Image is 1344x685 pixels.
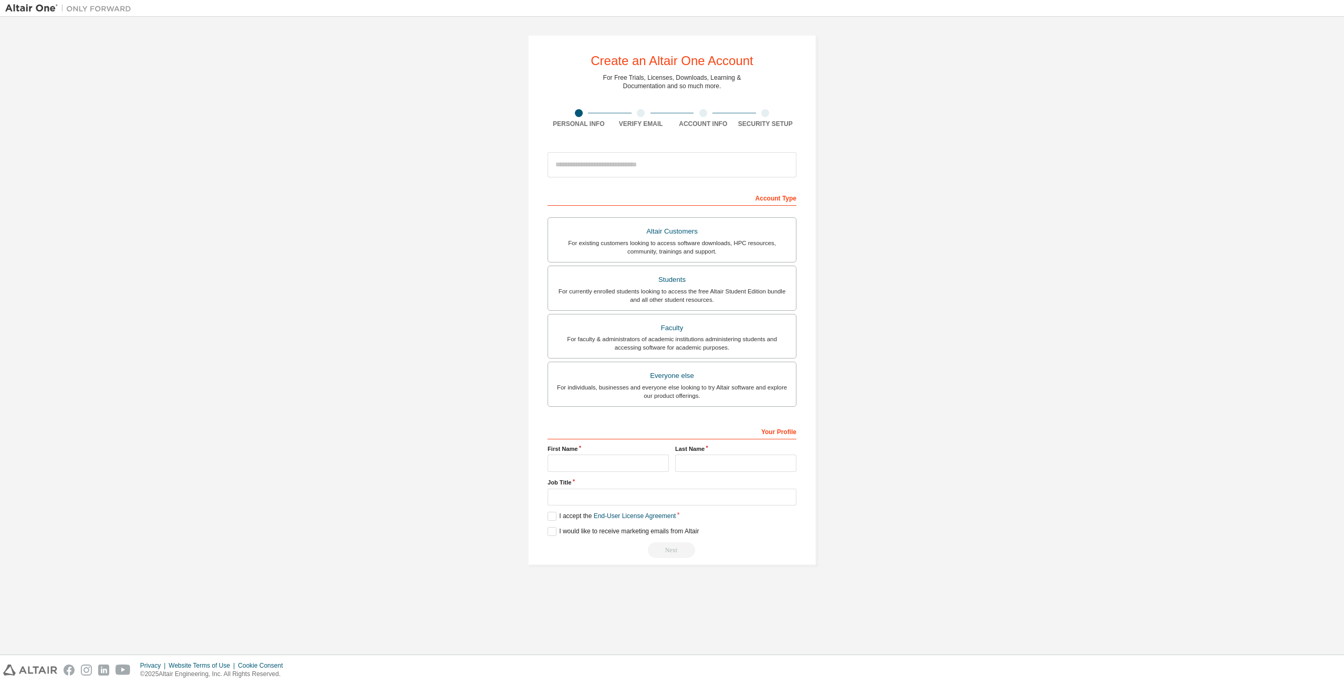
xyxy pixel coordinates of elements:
[554,368,790,383] div: Everyone else
[548,445,669,453] label: First Name
[591,55,753,67] div: Create an Altair One Account
[548,542,796,558] div: Read and acccept EULA to continue
[548,512,676,521] label: I accept the
[675,445,796,453] label: Last Name
[140,661,169,670] div: Privacy
[3,665,57,676] img: altair_logo.svg
[548,120,610,128] div: Personal Info
[238,661,289,670] div: Cookie Consent
[548,478,796,487] label: Job Title
[5,3,136,14] img: Altair One
[554,321,790,335] div: Faculty
[548,423,796,439] div: Your Profile
[554,287,790,304] div: For currently enrolled students looking to access the free Altair Student Edition bundle and all ...
[554,272,790,287] div: Students
[169,661,238,670] div: Website Terms of Use
[98,665,109,676] img: linkedin.svg
[672,120,734,128] div: Account Info
[610,120,673,128] div: Verify Email
[734,120,797,128] div: Security Setup
[554,335,790,352] div: For faculty & administrators of academic institutions administering students and accessing softwa...
[554,239,790,256] div: For existing customers looking to access software downloads, HPC resources, community, trainings ...
[548,189,796,206] div: Account Type
[140,670,289,679] p: © 2025 Altair Engineering, Inc. All Rights Reserved.
[554,383,790,400] div: For individuals, businesses and everyone else looking to try Altair software and explore our prod...
[548,527,699,536] label: I would like to receive marketing emails from Altair
[81,665,92,676] img: instagram.svg
[603,73,741,90] div: For Free Trials, Licenses, Downloads, Learning & Documentation and so much more.
[554,224,790,239] div: Altair Customers
[64,665,75,676] img: facebook.svg
[115,665,131,676] img: youtube.svg
[594,512,676,520] a: End-User License Agreement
